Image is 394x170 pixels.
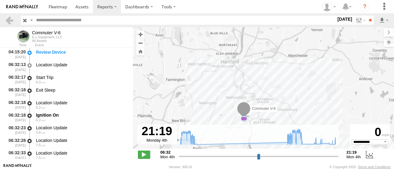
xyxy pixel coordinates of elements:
span: Mon 4th Aug 2025 [160,155,175,159]
div: 06:32:28 [DATE] [5,137,26,148]
div: 06:32:18 [DATE] [5,86,26,98]
span: 6.2 [36,118,46,122]
div: 06:32:18 [DATE] [5,112,26,123]
div: Commuter V-6 - View Asset History [32,30,62,35]
div: All Assets [32,39,62,43]
a: Visit our Website [3,164,32,170]
label: [DATE] [336,16,353,23]
div: 5 [241,115,247,122]
div: E-L Equipment, LLC [32,35,62,39]
div: 04:15:20 [DATE] [5,48,26,60]
div: Location Update [36,150,127,156]
div: Ignition On [36,112,127,118]
label: Search Query [29,16,34,25]
label: Search Filter Options [353,16,367,25]
div: Start Trip [36,75,127,80]
img: rand-logo.svg [6,5,38,9]
strong: 06:32 [160,150,175,155]
button: Zoom in [136,30,145,39]
div: Exit Sleep [36,87,127,93]
span: 7.5 [36,143,46,147]
span: Mon 4th Aug 2025 [346,155,361,159]
a: Back to previous Page [5,16,14,25]
button: Zoom Home [136,47,145,56]
div: 06:32:17 [DATE] [5,74,26,85]
a: Terms and Conditions [358,165,391,169]
label: Play/Stop [138,151,150,159]
i: ? [360,2,370,12]
span: 6.2 [36,80,46,84]
div: Location Update [36,62,127,68]
label: Export results as... [379,16,389,25]
div: Location Update [36,125,127,131]
div: 0 [351,125,389,139]
div: Time [5,44,26,47]
div: 06:32:23 [DATE] [5,124,26,135]
div: Version: 305.01 [169,165,192,169]
span: 7.5 [36,156,46,160]
div: Viet Nguyen [320,2,338,11]
div: Location Update [36,138,127,143]
div: Review Device [36,49,127,55]
span: 6.2 [36,106,46,109]
div: Location Update [36,100,127,106]
div: 06:32:18 [DATE] [5,99,26,110]
strong: 21:19 [346,150,361,155]
span: 5.6 [36,131,46,134]
button: Zoom out [136,39,145,47]
span: Commuter V-6 [252,106,275,111]
div: 06:32:13 [DATE] [5,61,26,73]
div: 06:32:33 [DATE] [5,149,26,161]
div: © Copyright 2025 - [329,165,391,169]
div: Event [35,44,133,47]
